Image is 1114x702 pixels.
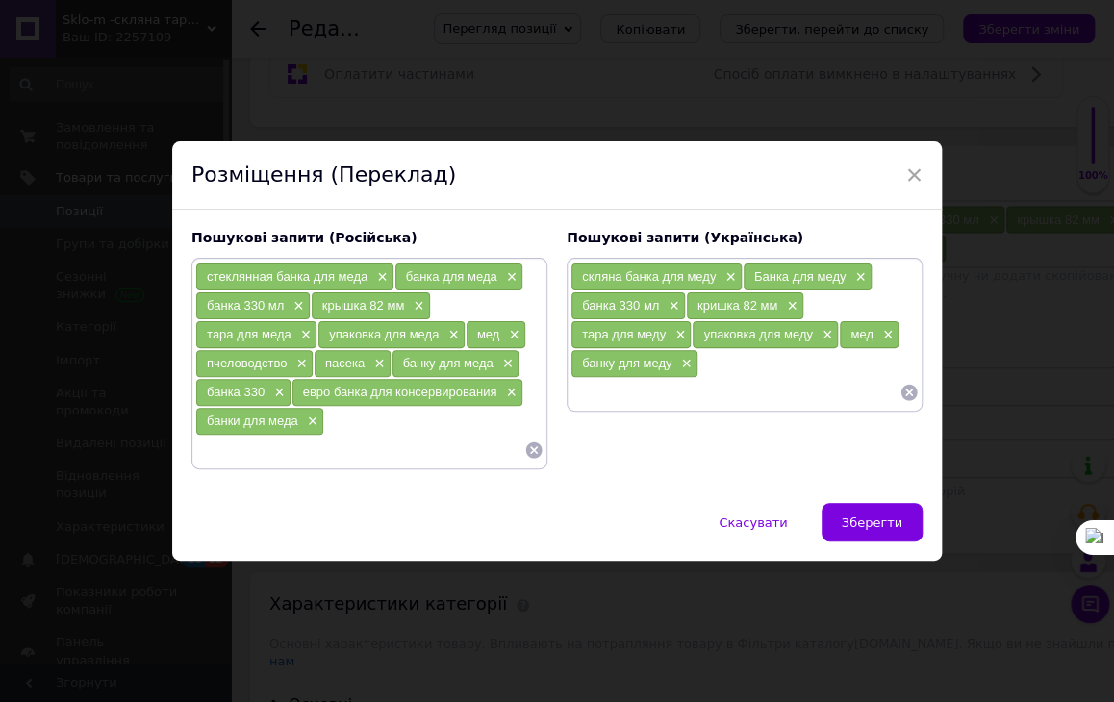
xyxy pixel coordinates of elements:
span: банка 330 [207,385,265,399]
span: × [296,327,312,343]
span: банка для меда [406,269,497,284]
span: × [303,414,318,430]
span: × [443,327,459,343]
span: × [502,269,518,286]
span: мед [477,327,499,341]
span: × [504,327,519,343]
span: × [498,356,514,372]
span: × [269,385,285,401]
span: скляна банка для меду [582,269,716,284]
button: Скасувати [698,503,807,541]
span: × [782,298,798,314]
span: × [818,327,833,343]
span: × [671,327,686,343]
span: × [676,356,692,372]
span: × [291,356,307,372]
span: крышка 82 мм [322,298,404,313]
span: стеклянная банка для меда [207,269,367,284]
span: Банка для меду [754,269,847,284]
span: банка 330 мл [582,298,659,313]
span: × [409,298,424,314]
span: × [369,356,385,372]
span: банки для меда [207,414,298,428]
span: Пошукові запити (Російська) [191,230,418,245]
span: × [905,159,923,191]
span: банку для меду [582,356,671,370]
span: × [289,298,304,314]
span: упаковка для меда [329,327,439,341]
span: × [372,269,388,286]
span: тара для меду [582,327,666,341]
span: пчеловодство [207,356,287,370]
span: × [664,298,679,314]
span: банку для меда [403,356,494,370]
span: Зберегти [842,515,902,530]
span: евро банка для консервирования [303,385,497,399]
span: × [501,385,517,401]
span: упаковка для меду [703,327,812,341]
span: × [850,269,866,286]
span: Скасувати [719,515,787,530]
span: Пошукові запити (Українська) [567,230,803,245]
span: кришка 82 мм [697,298,777,313]
span: × [878,327,894,343]
span: мед [850,327,873,341]
span: × [721,269,736,286]
span: тара для меда [207,327,291,341]
button: Зберегти [822,503,923,541]
span: пасека [325,356,365,370]
div: Розміщення (Переклад) [172,141,942,211]
span: банка 330 мл [207,298,284,313]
